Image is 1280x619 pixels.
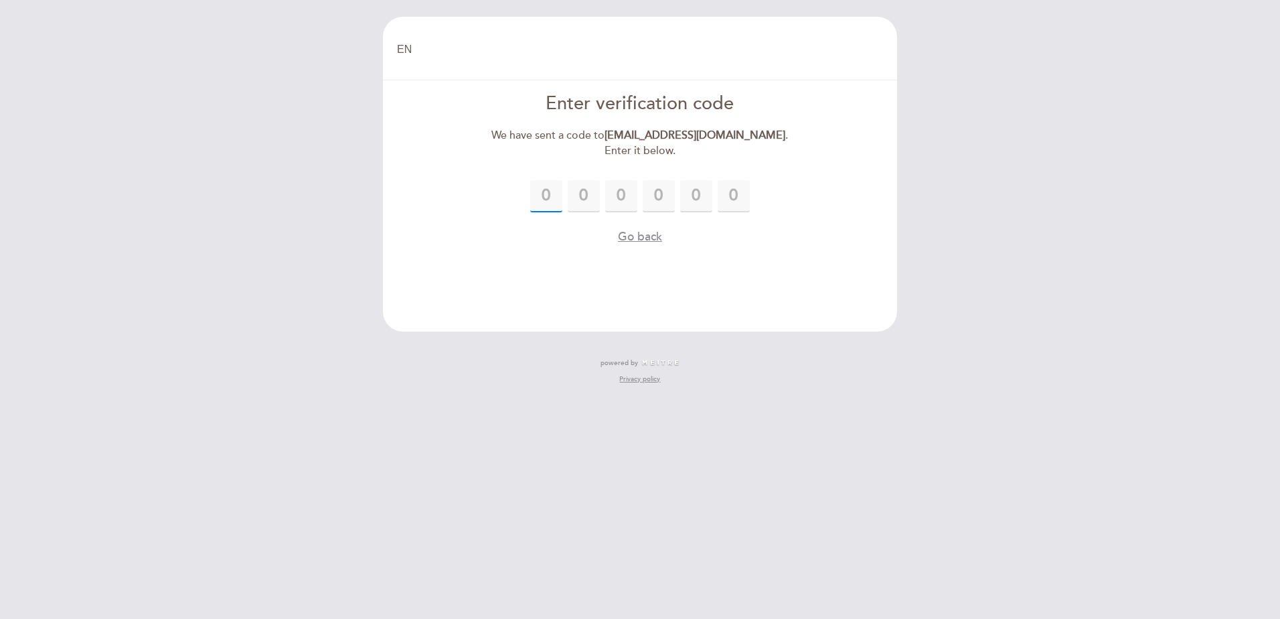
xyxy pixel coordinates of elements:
div: We have sent a code to . Enter it below. [487,128,794,159]
input: 0 [643,180,675,212]
input: 0 [718,180,750,212]
input: 0 [530,180,562,212]
div: Enter verification code [487,91,794,117]
button: Go back [618,228,662,245]
span: powered by [601,358,638,368]
a: powered by [601,358,679,368]
input: 0 [605,180,637,212]
strong: [EMAIL_ADDRESS][DOMAIN_NAME] [605,129,785,142]
input: 0 [568,180,600,212]
img: MEITRE [641,360,679,366]
input: 0 [680,180,712,212]
a: Privacy policy [619,374,660,384]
